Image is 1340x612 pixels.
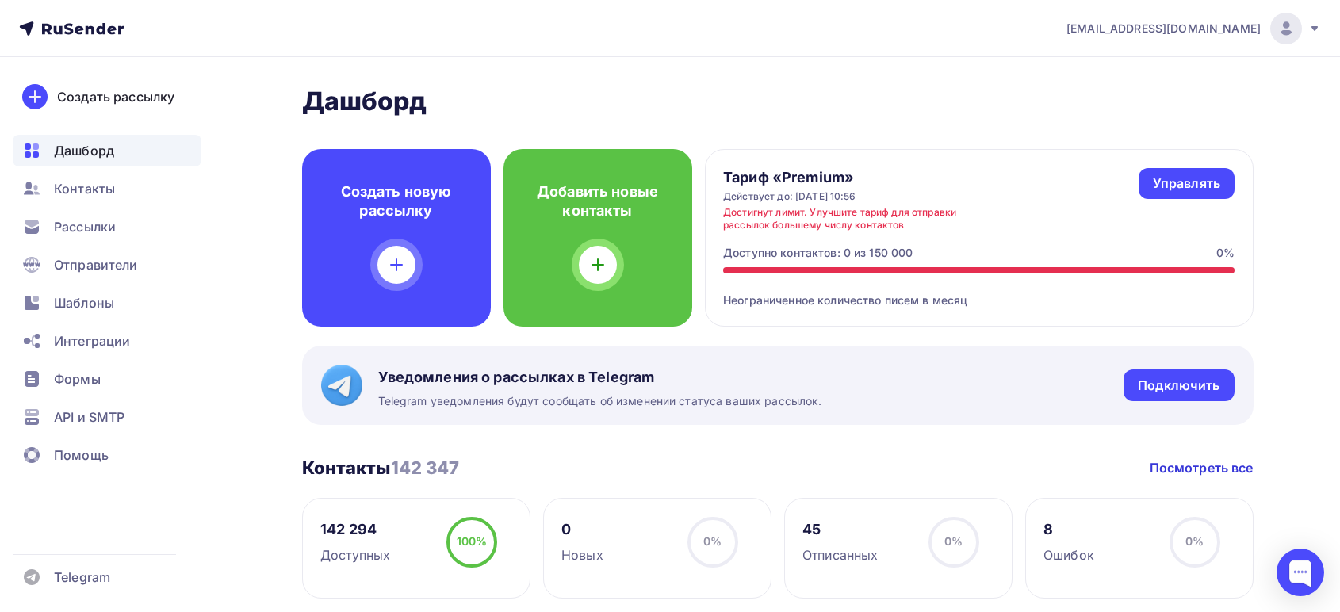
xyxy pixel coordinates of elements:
[1216,245,1235,261] div: 0%
[13,287,201,319] a: Шаблоны
[54,407,124,426] span: API и SMTP
[54,293,114,312] span: Шаблоны
[378,368,822,387] span: Уведомления о рассылках в Telegram
[723,273,1235,308] div: Неограниченное количество писем в месяц
[54,179,115,198] span: Контакты
[802,520,878,539] div: 45
[13,363,201,395] a: Формы
[54,369,101,388] span: Формы
[13,211,201,243] a: Рассылки
[1150,458,1254,477] a: Посмотреть все
[561,520,603,539] div: 0
[54,446,109,465] span: Помощь
[54,331,130,350] span: Интеграции
[723,168,956,187] h4: Тариф «Premium»
[561,545,603,564] div: Новых
[723,190,956,203] div: Действует до: [DATE] 10:56
[802,545,878,564] div: Отписанных
[529,182,667,220] h4: Добавить новые контакты
[1043,545,1094,564] div: Ошибок
[378,393,822,409] span: Telegram уведомления будут сообщать об изменении статуса ваших рассылок.
[320,545,390,564] div: Доступных
[457,534,488,548] span: 100%
[327,182,465,220] h4: Создать новую рассылку
[1138,377,1219,395] div: Подключить
[944,534,963,548] span: 0%
[1153,174,1220,193] div: Управлять
[13,249,201,281] a: Отправители
[703,534,722,548] span: 0%
[57,87,174,106] div: Создать рассылку
[1066,21,1261,36] span: [EMAIL_ADDRESS][DOMAIN_NAME]
[54,255,138,274] span: Отправители
[54,217,116,236] span: Рассылки
[1066,13,1321,44] a: [EMAIL_ADDRESS][DOMAIN_NAME]
[723,206,956,231] div: Достигнут лимит. Улучшите тариф для отправки рассылок большему числу контактов
[54,568,110,587] span: Telegram
[54,141,114,160] span: Дашборд
[13,173,201,205] a: Контакты
[302,457,460,479] h3: Контакты
[302,86,1254,117] h2: Дашборд
[1043,520,1094,539] div: 8
[320,520,390,539] div: 142 294
[723,245,913,261] div: Доступно контактов: 0 из 150 000
[13,135,201,166] a: Дашборд
[391,457,460,478] span: 142 347
[1185,534,1204,548] span: 0%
